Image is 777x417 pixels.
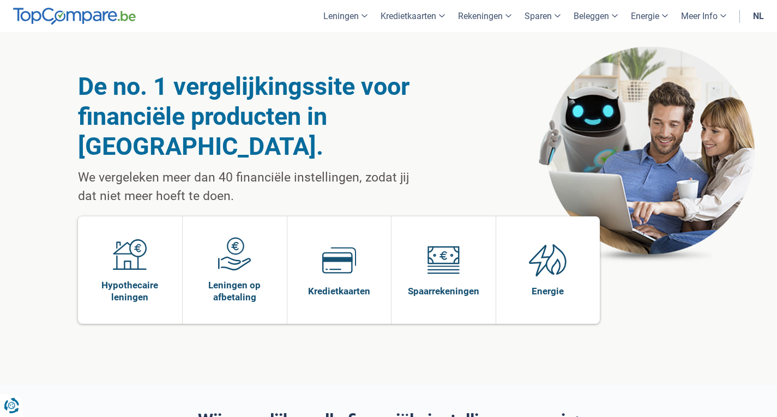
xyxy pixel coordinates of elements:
[496,216,600,324] a: Energie Energie
[308,285,370,297] span: Kredietkaarten
[113,237,147,271] img: Hypothecaire leningen
[287,216,391,324] a: Kredietkaarten Kredietkaarten
[78,71,420,161] h1: De no. 1 vergelijkingssite voor financiële producten in [GEOGRAPHIC_DATA].
[426,243,460,277] img: Spaarrekeningen
[408,285,479,297] span: Spaarrekeningen
[13,8,136,25] img: TopCompare
[391,216,496,324] a: Spaarrekeningen Spaarrekeningen
[78,168,420,206] p: We vergeleken meer dan 40 financiële instellingen, zodat jij dat niet meer hoeft te doen.
[529,243,567,277] img: Energie
[188,279,281,303] span: Leningen op afbetaling
[183,216,287,324] a: Leningen op afbetaling Leningen op afbetaling
[322,243,356,277] img: Kredietkaarten
[78,216,183,324] a: Hypothecaire leningen Hypothecaire leningen
[532,285,564,297] span: Energie
[218,237,251,271] img: Leningen op afbetaling
[83,279,177,303] span: Hypothecaire leningen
